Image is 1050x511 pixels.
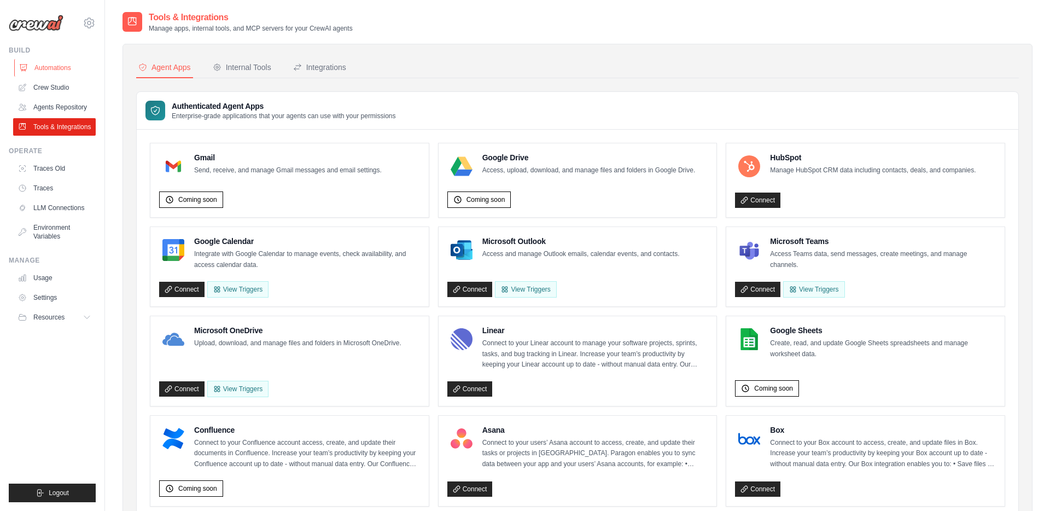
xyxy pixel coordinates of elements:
[159,381,205,397] a: Connect
[770,236,996,247] h4: Microsoft Teams
[9,46,96,55] div: Build
[754,384,793,393] span: Coming soon
[178,484,217,493] span: Coming soon
[207,381,269,397] : View Triggers
[738,155,760,177] img: HubSpot Logo
[770,165,976,176] p: Manage HubSpot CRM data including contacts, deals, and companies.
[178,195,217,204] span: Coming soon
[482,338,708,370] p: Connect to your Linear account to manage your software projects, sprints, tasks, and bug tracking...
[9,484,96,502] button: Logout
[172,112,396,120] p: Enterprise-grade applications that your agents can use with your permissions
[9,15,63,31] img: Logo
[207,281,269,298] button: View Triggers
[33,313,65,322] span: Resources
[211,57,273,78] button: Internal Tools
[149,24,353,33] p: Manage apps, internal tools, and MCP servers for your CrewAI agents
[162,428,184,450] img: Confluence Logo
[13,219,96,245] a: Environment Variables
[13,289,96,306] a: Settings
[735,481,780,497] a: Connect
[13,179,96,197] a: Traces
[13,98,96,116] a: Agents Repository
[159,282,205,297] a: Connect
[482,236,680,247] h4: Microsoft Outlook
[14,59,97,77] a: Automations
[194,325,401,336] h4: Microsoft OneDrive
[162,328,184,350] img: Microsoft OneDrive Logo
[447,481,493,497] a: Connect
[482,438,708,470] p: Connect to your users’ Asana account to access, create, and update their tasks or projects in [GE...
[770,438,996,470] p: Connect to your Box account to access, create, and update files in Box. Increase your team’s prod...
[194,438,420,470] p: Connect to your Confluence account access, create, and update their documents in Confluence. Incr...
[13,160,96,177] a: Traces Old
[13,79,96,96] a: Crew Studio
[172,101,396,112] h3: Authenticated Agent Apps
[9,147,96,155] div: Operate
[738,328,760,350] img: Google Sheets Logo
[451,239,472,261] img: Microsoft Outlook Logo
[194,152,382,163] h4: Gmail
[194,425,420,435] h4: Confluence
[9,256,96,265] div: Manage
[49,489,69,497] span: Logout
[194,249,420,270] p: Integrate with Google Calendar to manage events, check availability, and access calendar data.
[738,428,760,450] img: Box Logo
[735,193,780,208] a: Connect
[482,325,708,336] h4: Linear
[194,338,401,349] p: Upload, download, and manage files and folders in Microsoft OneDrive.
[466,195,505,204] span: Coming soon
[770,325,996,336] h4: Google Sheets
[13,269,96,287] a: Usage
[735,282,780,297] a: Connect
[770,425,996,435] h4: Box
[213,62,271,73] div: Internal Tools
[162,155,184,177] img: Gmail Logo
[451,328,472,350] img: Linear Logo
[447,282,493,297] a: Connect
[149,11,353,24] h2: Tools & Integrations
[783,281,844,298] : View Triggers
[495,281,556,298] : View Triggers
[136,57,193,78] button: Agent Apps
[451,428,472,450] img: Asana Logo
[13,309,96,326] button: Resources
[451,155,472,177] img: Google Drive Logo
[482,425,708,435] h4: Asana
[482,152,696,163] h4: Google Drive
[194,165,382,176] p: Send, receive, and manage Gmail messages and email settings.
[447,381,493,397] a: Connect
[13,199,96,217] a: LLM Connections
[770,152,976,163] h4: HubSpot
[293,62,346,73] div: Integrations
[162,239,184,261] img: Google Calendar Logo
[482,249,680,260] p: Access and manage Outlook emails, calendar events, and contacts.
[138,62,191,73] div: Agent Apps
[770,249,996,270] p: Access Teams data, send messages, create meetings, and manage channels.
[738,239,760,261] img: Microsoft Teams Logo
[291,57,348,78] button: Integrations
[194,236,420,247] h4: Google Calendar
[770,338,996,359] p: Create, read, and update Google Sheets spreadsheets and manage worksheet data.
[13,118,96,136] a: Tools & Integrations
[482,165,696,176] p: Access, upload, download, and manage files and folders in Google Drive.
